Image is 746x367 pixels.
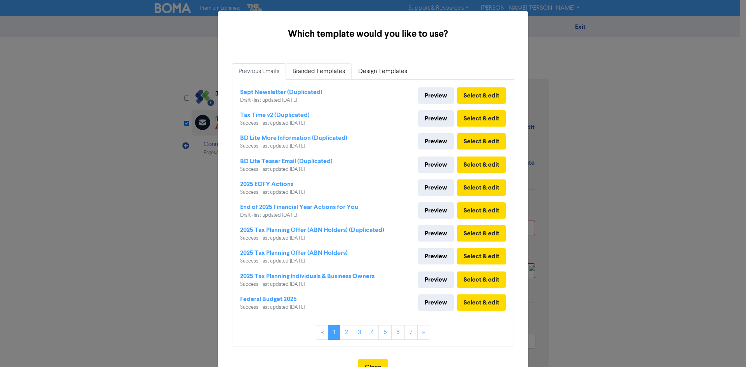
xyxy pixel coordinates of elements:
[418,271,454,288] a: Preview
[286,63,352,80] a: Branded Templates
[457,133,506,150] button: Select & edit
[240,304,305,311] div: Success · last updated [DATE]
[224,27,512,41] h5: Which template would you like to use?
[240,257,348,265] div: Success · last updated [DATE]
[457,294,506,311] button: Select & edit
[240,157,333,166] div: BD Lite Teaser Email (Duplicated)
[240,281,375,288] div: Success · last updated [DATE]
[240,133,347,143] div: BD Lite More Information (Duplicated)
[240,225,384,235] div: 2025 Tax Planning Offer (ABN Holders) (Duplicated)
[404,325,418,340] a: Page 7
[418,179,454,196] a: Preview
[418,157,454,173] a: Preview
[418,202,454,219] a: Preview
[240,212,358,219] div: Draft · last updated [DATE]
[240,166,333,173] div: Success · last updated [DATE]
[240,294,305,304] div: Federal Budget 2025
[366,325,379,340] a: Page 4
[240,87,322,97] div: Sept Newsletter (Duplicated)
[457,110,506,127] button: Select & edit
[418,87,454,104] a: Preview
[457,202,506,219] button: Select & edit
[240,271,375,281] div: 2025 Tax Planning Individuals & Business Owners
[240,248,348,257] div: 2025 Tax Planning Offer (ABN Holders)
[457,248,506,264] button: Select & edit
[457,179,506,196] button: Select & edit
[418,294,454,311] a: Preview
[418,110,454,127] a: Preview
[240,202,358,212] div: End of 2025 Financial Year Actions for You
[240,179,305,189] div: 2025 EOFY Actions
[240,143,347,150] div: Success · last updated [DATE]
[352,63,414,80] a: Design Templates
[457,87,506,104] button: Select & edit
[457,157,506,173] button: Select & edit
[240,97,322,104] div: Draft · last updated [DATE]
[240,189,305,196] div: Success · last updated [DATE]
[353,325,366,340] a: Page 3
[417,325,430,340] a: »
[328,325,340,340] a: Page 1 is your current page
[418,248,454,264] a: Preview
[457,271,506,288] button: Select & edit
[378,325,392,340] a: Page 5
[240,120,310,127] div: Success · last updated [DATE]
[418,133,454,150] a: Preview
[418,225,454,242] a: Preview
[457,225,506,242] button: Select & edit
[240,110,310,120] div: Tax Time v2 (Duplicated)
[240,235,384,242] div: Success · last updated [DATE]
[707,330,746,367] iframe: Chat Widget
[391,325,405,340] a: Page 6
[232,63,286,80] a: Previous Emails
[340,325,353,340] a: Page 2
